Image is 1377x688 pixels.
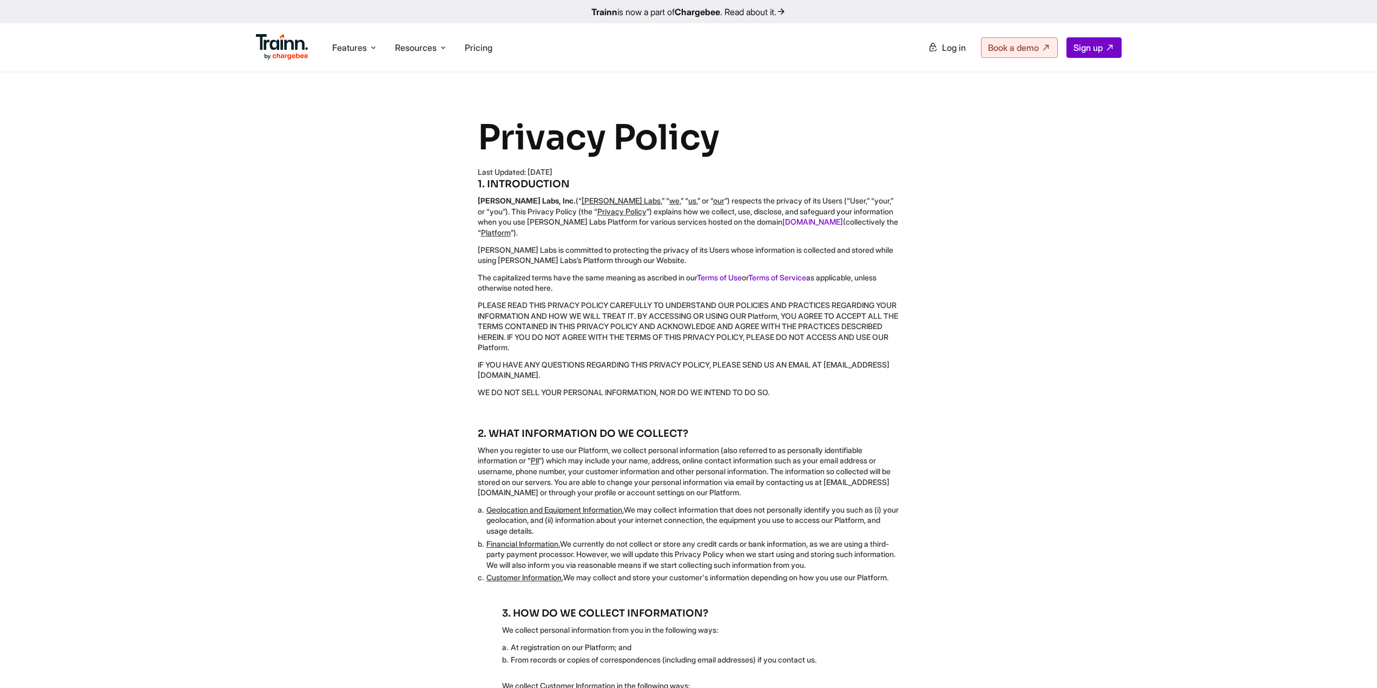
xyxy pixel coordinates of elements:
[478,427,900,441] h5: 2. WHAT INFORMATION DO WE COLLECT?
[395,42,437,54] span: Resources
[478,300,900,353] p: PLEASE READ THIS PRIVACY POLICY CAREFULLY TO UNDERSTAND OUR POLICIES AND PRACTICES REGARDING YOUR...
[478,167,900,178] div: Last Updated: [DATE]
[981,37,1058,58] a: Book a demo
[511,642,875,653] li: At registration on our Platform; and
[1323,636,1377,688] iframe: Chat Widget
[478,445,900,498] p: When you register to use our Platform, we collect personal information (also referred to as perso...
[669,196,680,205] u: we
[942,42,966,53] span: Log in
[597,207,647,216] u: Privacy Policy
[478,387,900,398] p: WE DO NOT SELL YOUR PERSONAL INFORMATION, NOR DO WE INTEND TO DO SO.
[591,6,617,17] b: Trainn
[697,273,742,282] a: Terms of Use
[478,178,900,191] h5: 1. INTRODUCTION
[478,196,576,205] b: [PERSON_NAME] Labs, Inc.
[1073,42,1103,53] span: Sign up
[531,456,539,465] u: PII
[688,196,696,205] u: us
[582,196,661,205] u: [PERSON_NAME] Labs
[675,6,720,17] b: Chargebee
[465,42,492,53] a: Pricing
[486,505,624,514] u: Geolocation and Equipment Information.
[511,654,875,665] li: From records or copies of correspondences (including email addresses) if you contact us.
[988,42,1039,53] span: Book a demo
[478,272,900,293] p: The capitalized terms have the same meaning as ascribed in our or as applicable, unless otherwise...
[486,573,563,582] u: Customer Information.
[478,359,900,381] p: IF YOU HAVE ANY QUESTIONS REGARDING THIS PRIVACY POLICY, PLEASE SEND US AN EMAIL AT [EMAIL_ADDRES...
[486,539,900,571] li: We currently do not collect or store any credit cards or bank information, as we are using a thir...
[921,38,972,57] a: Log in
[502,607,875,620] h5: 3. HOW DO WE COLLECT INFORMATION?
[486,572,900,583] li: We may collect and store your customer's information depending on how you use our Platform.
[478,116,900,160] h1: Privacy Policy
[256,34,309,60] img: Trainn Logo
[1066,37,1122,58] a: Sign up
[713,196,724,205] u: our
[502,625,875,635] p: We collect personal information from you in the following ways:
[748,273,806,282] a: Terms of Service
[486,539,560,548] u: Financial Information.
[332,42,367,54] span: Features
[486,504,900,536] li: We may collect information that does not personally identify you such as (i) your geolocation, an...
[782,217,843,226] a: [DOMAIN_NAME]
[478,245,900,266] p: [PERSON_NAME] Labs is committed to protecting the privacy of its Users whose information is colle...
[481,228,511,237] u: Platform
[478,195,900,238] p: (“ ,” “ ,” “ ,” or “ ”) respects the privacy of its Users (“User,” “your,” or “you”). This Privac...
